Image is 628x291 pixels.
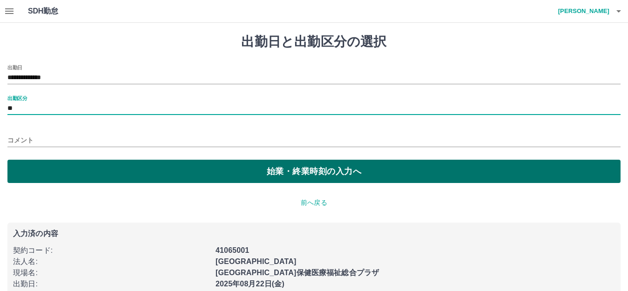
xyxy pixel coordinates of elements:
b: [GEOGRAPHIC_DATA] [216,257,297,265]
label: 出勤区分 [7,95,27,102]
b: 2025年08月22日(金) [216,280,284,288]
p: 入力済の内容 [13,230,615,237]
p: 前へ戻る [7,198,621,208]
b: [GEOGRAPHIC_DATA]保健医療福祉総合プラザ [216,269,379,277]
p: 出勤日 : [13,278,210,290]
p: 現場名 : [13,267,210,278]
h1: 出勤日と出勤区分の選択 [7,34,621,50]
p: 法人名 : [13,256,210,267]
label: 出勤日 [7,64,22,71]
b: 41065001 [216,246,249,254]
button: 始業・終業時刻の入力へ [7,160,621,183]
p: 契約コード : [13,245,210,256]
